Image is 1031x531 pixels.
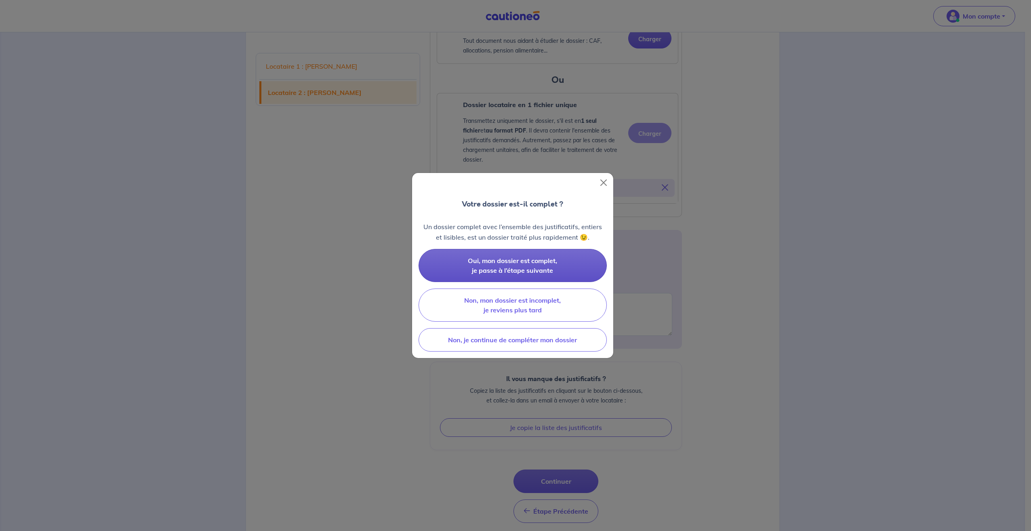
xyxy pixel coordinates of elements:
[419,249,607,282] button: Oui, mon dossier est complet, je passe à l’étape suivante
[419,328,607,352] button: Non, je continue de compléter mon dossier
[462,199,563,209] p: Votre dossier est-il complet ?
[597,176,610,189] button: Close
[468,257,557,274] span: Oui, mon dossier est complet, je passe à l’étape suivante
[419,289,607,322] button: Non, mon dossier est incomplet, je reviens plus tard
[464,296,561,314] span: Non, mon dossier est incomplet, je reviens plus tard
[419,221,607,242] p: Un dossier complet avec l’ensemble des justificatifs, entiers et lisibles, est un dossier traité ...
[448,336,577,344] span: Non, je continue de compléter mon dossier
